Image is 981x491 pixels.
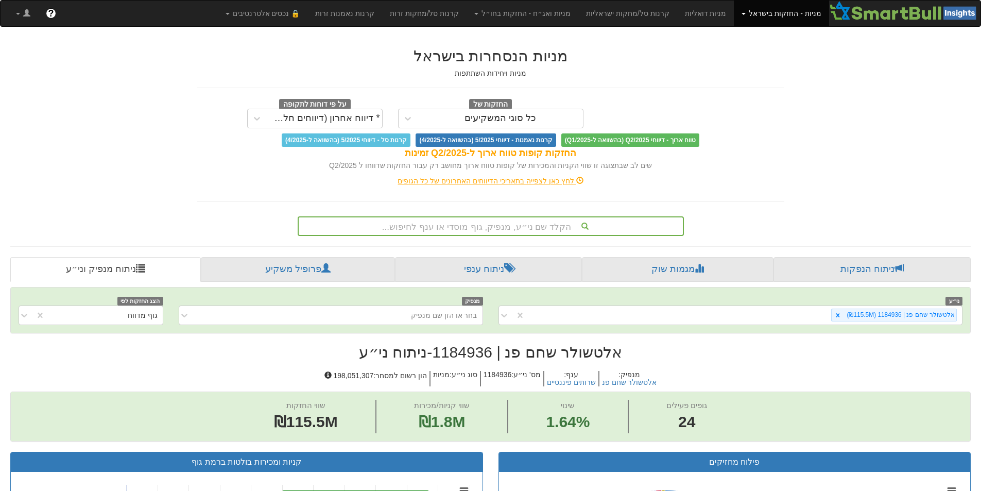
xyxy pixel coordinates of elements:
span: שווי קניות/מכירות [414,401,469,410]
span: ני״ע [945,297,962,306]
a: ? [38,1,64,26]
a: מניות - החזקות בישראל [734,1,829,26]
h5: סוג ני״ע : מניות [429,371,480,387]
div: הקלד שם ני״ע, מנפיק, גוף מוסדי או ענף לחיפוש... [299,217,683,235]
span: קרנות סל - דיווחי 5/2025 (בהשוואה ל-4/2025) [282,133,410,147]
a: מניות דואליות [677,1,734,26]
button: אלטשולר שחם פנ [602,379,657,386]
a: 🔒 נכסים אלטרנטיבים [218,1,308,26]
span: מנפיק [462,297,483,306]
h5: הון רשום למסחר : 198,051,307 [322,371,429,387]
a: קרנות סל/מחקות ישראליות [578,1,677,26]
button: שרותים פיננסיים [547,379,596,386]
h2: מניות הנסחרות בישראל [197,47,784,64]
span: טווח ארוך - דיווחי Q2/2025 (בהשוואה ל-Q1/2025) [561,133,699,147]
span: ? [48,8,54,19]
h3: פילוח מחזיקים [507,458,963,467]
img: Smartbull [829,1,980,21]
h5: מס' ני״ע : 1184936 [480,371,543,387]
h5: מניות ויחידות השתתפות [197,70,784,77]
span: על פי דוחות לתקופה [279,99,351,110]
a: קרנות סל/מחקות זרות [382,1,467,26]
span: שווי החזקות [286,401,325,410]
span: החזקות של [469,99,512,110]
a: פרופיל משקיע [201,257,394,282]
a: מניות ואג״ח - החזקות בחו״ל [467,1,578,26]
div: בחר או הזן שם מנפיק [411,310,477,320]
div: לחץ כאן לצפייה בתאריכי הדיווחים האחרונים של כל הגופים [190,176,792,186]
h3: קניות ומכירות בולטות ברמת גוף [19,458,475,467]
span: ₪115.5M [274,413,338,430]
h2: אלטשולר שחם פנ | 1184936 - ניתוח ני״ע [10,344,971,361]
div: שים לב שבתצוגה זו שווי הקניות והמכירות של קופות טווח ארוך מחושב רק עבור החזקות שדווחו ל Q2/2025 [197,160,784,171]
span: גופים פעילים [666,401,707,410]
div: החזקות קופות טווח ארוך ל-Q2/2025 זמינות [197,147,784,160]
span: ₪1.8M [419,413,466,430]
span: קרנות נאמנות - דיווחי 5/2025 (בהשוואה ל-4/2025) [416,133,556,147]
div: כל סוגי המשקיעים [464,113,536,124]
span: 24 [666,411,707,433]
div: גוף מדווח [128,310,158,320]
span: שינוי [561,401,575,410]
a: ניתוח ענפי [395,257,582,282]
a: ניתוח מנפיק וני״ע [10,257,201,282]
h5: מנפיק : [598,371,660,387]
span: הצג החזקות לפי [117,297,163,306]
div: * דיווח אחרון (דיווחים חלקיים) [269,113,380,124]
a: מגמות שוק [582,257,773,282]
a: קרנות נאמנות זרות [307,1,382,26]
div: אלטשולר שחם פנ | 1184936 (₪115.5M) [844,309,956,321]
a: ניתוח הנפקות [773,257,971,282]
h5: ענף : [543,371,598,387]
span: 1.64% [546,411,590,433]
